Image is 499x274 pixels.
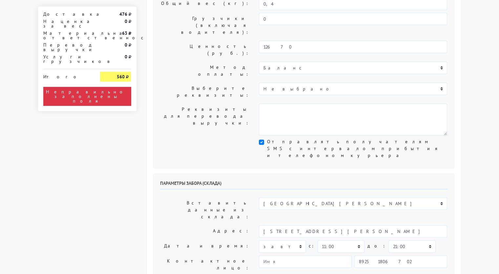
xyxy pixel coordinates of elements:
[367,240,386,252] label: до:
[124,42,127,48] strong: 0
[160,181,447,189] h6: Параметры забора (склада)
[155,104,254,136] label: Реквизиты для перевода выручки:
[43,72,91,79] div: Итого
[124,18,127,24] strong: 0
[155,240,254,253] label: Дата и время:
[155,62,254,80] label: Метод оплаты:
[155,255,254,274] label: Контактное лицо:
[116,74,124,80] strong: 560
[155,197,254,223] label: Вставить данные из склада:
[354,255,447,268] input: Телефон
[38,31,95,40] div: Материальная ответственность
[119,11,127,17] strong: 476
[38,12,95,16] div: Доставка
[155,83,254,101] label: Выберите реквизиты:
[267,138,447,159] label: Отправлять получателям SMS с интервалом прибытия и телефоном курьера
[38,54,95,64] div: Услуги грузчиков
[124,54,127,60] strong: 0
[43,87,131,106] div: Неправильно заполнены поля
[155,225,254,238] label: Адрес:
[155,41,254,59] label: Ценность (руб.):
[122,30,127,36] strong: 63
[259,255,352,268] input: Имя
[155,13,254,38] label: Грузчики (включая водителя):
[38,19,95,28] div: Наценка за вес
[309,240,315,252] label: c:
[38,43,95,52] div: Перевод выручки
